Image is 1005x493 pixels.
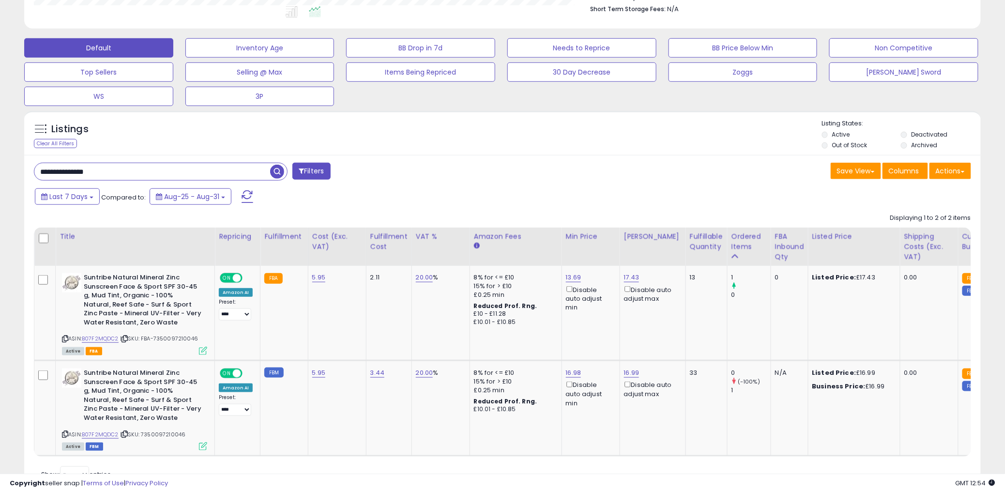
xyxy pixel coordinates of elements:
[219,231,256,242] div: Repricing
[416,369,462,377] div: %
[241,274,257,282] span: OFF
[312,273,326,282] a: 5.95
[86,443,103,451] span: FBM
[822,119,981,128] p: Listing States:
[312,231,362,252] div: Cost (Exc. VAT)
[34,139,77,148] div: Clear All Filters
[370,368,385,378] a: 3.44
[292,163,330,180] button: Filters
[812,382,866,391] b: Business Price:
[911,130,947,139] label: Deactivated
[669,62,818,82] button: Zoggs
[62,443,84,451] span: All listings currently available for purchase on Amazon
[690,273,720,282] div: 13
[474,318,554,326] div: £10.01 - £10.85
[49,192,88,201] span: Last 7 Days
[962,369,980,379] small: FBA
[829,38,978,58] button: Non Competitive
[60,231,211,242] div: Title
[832,130,850,139] label: Active
[911,141,937,149] label: Archived
[474,282,554,291] div: 15% for > £10
[904,369,951,377] div: 0.00
[24,62,173,82] button: Top Sellers
[812,369,893,377] div: £16.99
[370,231,408,252] div: Fulfillment Cost
[566,231,616,242] div: Min Price
[962,286,981,296] small: FBM
[812,231,896,242] div: Listed Price
[219,299,253,321] div: Preset:
[775,231,804,262] div: FBA inbound Qty
[962,273,980,284] small: FBA
[125,478,168,488] a: Privacy Policy
[164,192,219,201] span: Aug-25 - Aug-31
[624,231,682,242] div: [PERSON_NAME]
[241,370,257,378] span: OFF
[831,163,881,179] button: Save View
[929,163,971,179] button: Actions
[566,380,612,407] div: Disable auto adjust min
[474,310,554,318] div: £10 - £11.28
[474,273,554,282] div: 8% for <= £10
[566,273,581,282] a: 13.69
[507,38,656,58] button: Needs to Reprice
[346,38,495,58] button: BB Drop in 7d
[86,347,102,355] span: FBA
[62,369,81,388] img: 41VHQ8b-JOL._SL40_.jpg
[84,369,201,425] b: Suntribe Natural Mineral Zinc Sunscreen Face & Sport SPF 30-45 g, Mud Tint, Organic - 100% Natura...
[24,87,173,106] button: WS
[62,273,81,293] img: 41VHQ8b-JOL._SL40_.jpg
[775,273,801,282] div: 0
[219,394,253,416] div: Preset:
[83,478,124,488] a: Terms of Use
[668,4,679,14] span: N/A
[690,231,723,252] div: Fulfillable Quantity
[416,273,433,282] a: 20.00
[474,405,554,414] div: £10.01 - £10.85
[474,386,554,395] div: £0.25 min
[474,369,554,377] div: 8% for <= £10
[62,347,84,355] span: All listings currently available for purchase on Amazon
[62,369,207,449] div: ASIN:
[690,369,720,377] div: 33
[890,214,971,223] div: Displaying 1 to 2 of 2 items
[416,231,466,242] div: VAT %
[474,242,480,250] small: Amazon Fees.
[370,273,404,282] div: 2.11
[185,87,335,106] button: 3P
[566,368,581,378] a: 16.98
[82,335,119,343] a: B07F2MQDC2
[24,38,173,58] button: Default
[624,380,678,399] div: Disable auto adjust max
[82,431,119,439] a: B07F2MQDC2
[731,291,771,299] div: 0
[219,384,253,392] div: Amazon AI
[731,273,771,282] div: 1
[775,369,801,377] div: N/A
[669,38,818,58] button: BB Price Below Min
[264,231,304,242] div: Fulfillment
[185,62,335,82] button: Selling @ Max
[84,273,201,329] b: Suntribe Natural Mineral Zinc Sunscreen Face & Sport SPF 30-45 g, Mud Tint, Organic - 100% Natura...
[120,431,185,438] span: | SKU: 7350097210046
[883,163,928,179] button: Columns
[731,231,767,252] div: Ordered Items
[962,381,981,391] small: FBM
[221,274,233,282] span: ON
[416,273,462,282] div: %
[474,291,554,299] div: £0.25 min
[889,166,919,176] span: Columns
[812,273,856,282] b: Listed Price:
[904,273,951,282] div: 0.00
[832,141,867,149] label: Out of Stock
[221,370,233,378] span: ON
[219,288,253,297] div: Amazon AI
[566,284,612,312] div: Disable auto adjust min
[591,5,666,13] b: Short Term Storage Fees:
[35,188,100,205] button: Last 7 Days
[474,302,537,310] b: Reduced Prof. Rng.
[507,62,656,82] button: 30 Day Decrease
[185,38,335,58] button: Inventory Age
[731,386,771,395] div: 1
